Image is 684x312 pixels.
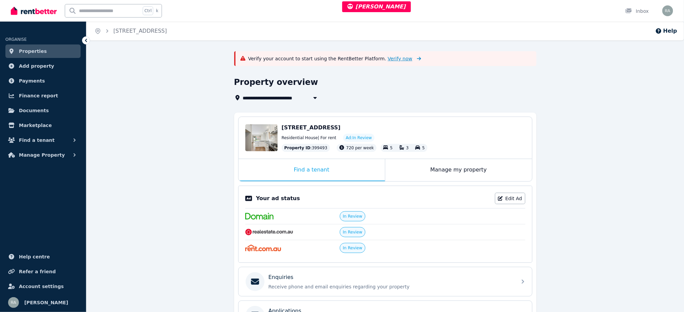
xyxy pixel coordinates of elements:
[625,8,649,14] div: Inbox
[390,146,393,150] span: 5
[5,119,81,132] a: Marketplace
[5,59,81,73] a: Add property
[5,104,81,117] a: Documents
[655,27,677,35] button: Help
[234,77,318,88] h1: Property overview
[348,3,406,10] span: [PERSON_NAME]
[406,146,409,150] span: 3
[269,283,513,290] p: Receive phone and email enquiries regarding your property
[19,47,47,55] span: Properties
[239,159,385,181] div: Find a tenant
[346,135,372,141] span: Ad: In Review
[239,267,532,296] a: EnquiriesReceive phone and email enquiries regarding your property
[282,135,336,141] span: Residential House | For rent
[662,5,673,16] img: Rochelle Alvarez
[343,245,362,251] span: In Review
[282,144,330,152] div: : 399493
[5,250,81,263] a: Help centre
[113,28,167,34] a: [STREET_ADDRESS]
[19,151,65,159] span: Manage Property
[5,133,81,147] button: Find a tenant
[5,280,81,293] a: Account settings
[5,148,81,162] button: Manage Property
[388,55,412,62] span: Verify now
[282,124,341,131] span: [STREET_ADDRESS]
[11,6,57,16] img: RentBetter
[19,253,50,261] span: Help centre
[256,194,300,202] p: Your ad status
[143,6,153,15] span: Ctrl
[8,297,19,308] img: Rochelle Alvarez
[24,299,68,307] span: [PERSON_NAME]
[86,22,175,40] nav: Breadcrumb
[19,106,49,115] span: Documents
[422,146,425,150] span: 5
[346,146,374,150] span: 720 per week
[5,74,81,88] a: Payments
[19,92,58,100] span: Finance report
[19,121,52,129] span: Marketplace
[19,136,55,144] span: Find a tenant
[245,213,274,220] img: Domain.com.au
[156,8,158,13] span: k
[385,159,532,181] div: Manage my property
[388,55,421,62] a: Verify now
[5,265,81,278] a: Refer a friend
[284,145,311,151] span: Property ID
[269,273,294,281] p: Enquiries
[5,44,81,58] a: Properties
[19,62,54,70] span: Add property
[19,268,56,276] span: Refer a friend
[5,37,27,42] span: ORGANISE
[343,229,362,235] span: In Review
[343,214,362,219] span: In Review
[245,245,281,251] img: Rent.com.au
[495,193,525,204] a: Edit Ad
[245,229,294,236] img: RealEstate.com.au
[5,89,81,102] a: Finance report
[19,77,45,85] span: Payments
[248,55,421,62] p: Verify your account to start using the RentBetter Platform.
[19,282,64,290] span: Account settings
